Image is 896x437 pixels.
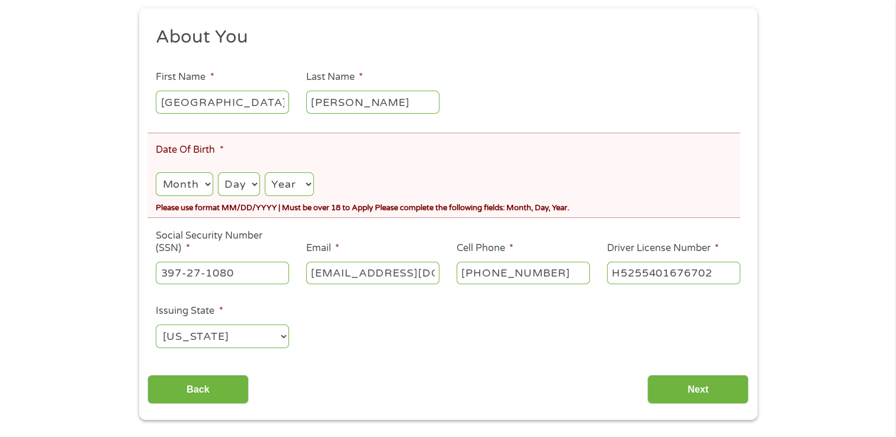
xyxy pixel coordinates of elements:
label: First Name [156,71,214,83]
input: Smith [306,91,439,113]
input: john@gmail.com [306,262,439,284]
label: Cell Phone [457,242,513,255]
input: 078-05-1120 [156,262,289,284]
label: Driver License Number [607,242,719,255]
input: Next [647,375,749,404]
div: Please use format MM/DD/YYYY | Must be over 18 to Apply Please complete the following fields: Mon... [156,198,740,214]
label: Date Of Birth [156,144,223,156]
input: John [156,91,289,113]
input: (541) 754-3010 [457,262,590,284]
label: Social Security Number (SSN) [156,230,289,255]
label: Email [306,242,339,255]
label: Issuing State [156,305,223,317]
h2: About You [156,25,731,49]
label: Last Name [306,71,363,83]
input: Back [147,375,249,404]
